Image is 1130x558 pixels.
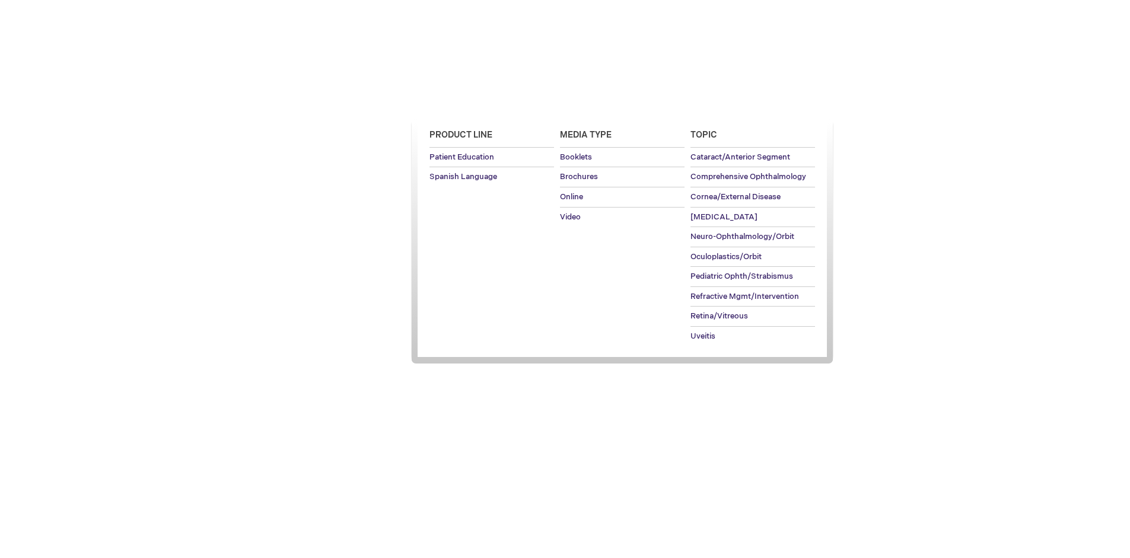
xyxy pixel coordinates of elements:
span: Oculoplastics/Orbit [690,252,762,262]
span: Neuro-Ophthalmology/Orbit [690,232,794,241]
span: Comprehensive Ophthalmology [690,172,806,181]
span: Pediatric Ophth/Strabismus [690,272,793,281]
span: Uveitis [690,331,715,341]
span: Refractive Mgmt/Intervention [690,292,799,301]
span: Product Line [429,130,492,140]
span: Patient Education [429,152,494,162]
span: Topic [690,130,717,140]
span: Media Type [560,130,612,140]
span: Spanish Language [429,172,497,181]
span: Online [560,192,583,202]
span: Video [560,212,581,222]
span: [MEDICAL_DATA] [690,212,757,222]
span: Cataract/Anterior Segment [690,152,790,162]
span: Cornea/External Disease [690,192,781,202]
span: Retina/Vitreous [690,311,748,321]
span: Brochures [560,172,598,181]
span: Booklets [560,152,592,162]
